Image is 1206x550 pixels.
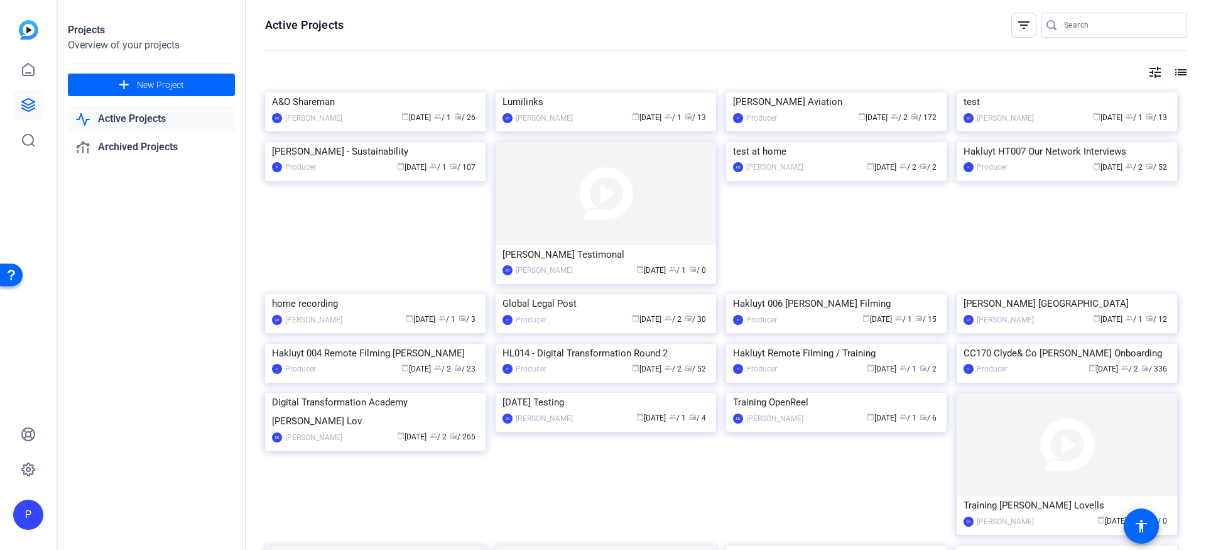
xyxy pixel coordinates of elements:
span: / 1 [899,365,916,373]
mat-icon: tune [1148,65,1163,80]
div: EB [964,315,974,325]
span: / 30 [685,315,706,324]
span: radio [920,364,927,371]
span: radio [450,432,457,439]
div: Producer [977,161,1008,173]
span: calendar_today [867,162,874,170]
span: [DATE] [862,315,892,324]
div: [PERSON_NAME] [516,412,573,425]
div: Producer [746,314,777,326]
span: / 2 [1126,163,1143,172]
div: Global Legal Post [503,294,709,313]
span: calendar_today [636,413,644,421]
div: [PERSON_NAME] [746,412,803,425]
span: [DATE] [632,113,661,122]
span: calendar_today [397,432,405,439]
span: / 1 [669,266,686,275]
span: radio [920,162,927,170]
span: group [899,162,907,170]
span: [DATE] [1093,113,1122,122]
div: [PERSON_NAME] [285,112,342,124]
div: [PERSON_NAME] [GEOGRAPHIC_DATA] [964,294,1170,313]
span: / 26 [454,113,475,122]
span: radio [685,314,692,322]
span: calendar_today [401,364,409,371]
span: / 3 [459,315,475,324]
span: / 107 [450,163,475,172]
span: radio [915,314,923,322]
span: radio [685,113,692,120]
span: calendar_today [397,162,405,170]
div: EB [964,517,974,527]
div: CC170 Clyde& Co [PERSON_NAME] Onboarding [964,344,1170,363]
span: group [430,162,437,170]
div: [PERSON_NAME] [516,112,573,124]
span: group [438,314,446,322]
span: group [1121,364,1129,371]
div: P [964,162,974,172]
span: / 1 [430,163,447,172]
div: HL014 - Digital Transformation Round 2 [503,344,709,363]
span: [DATE] [1093,315,1122,324]
mat-icon: filter_list [1016,18,1031,33]
div: P [272,364,282,374]
span: calendar_today [632,113,639,120]
span: group [665,314,672,322]
span: group [895,314,903,322]
div: Producer [516,314,546,326]
span: / 2 [665,315,682,324]
div: test at home [733,142,940,161]
span: [DATE] [397,432,426,441]
span: / 0 [689,266,706,275]
span: radio [450,162,457,170]
div: P [733,315,743,325]
div: test [964,92,1170,111]
span: [DATE] [867,163,896,172]
div: EB [964,113,974,123]
span: radio [685,364,692,371]
span: calendar_today [632,364,639,371]
span: / 13 [1146,113,1167,122]
div: Training OpenReel [733,393,940,412]
span: / 0 [1150,517,1167,525]
div: [PERSON_NAME] [285,431,342,444]
span: calendar_today [401,113,409,120]
input: Search [1064,18,1177,33]
div: [PERSON_NAME] - Sustainability [272,142,479,161]
span: radio [459,314,466,322]
div: [PERSON_NAME] [516,264,573,277]
div: Lumilinks [503,92,709,111]
h1: Active Projects [265,18,344,33]
span: group [891,113,898,120]
span: calendar_today [1097,516,1105,524]
span: calendar_today [1093,113,1100,120]
span: group [665,113,672,120]
span: [DATE] [1089,365,1118,373]
span: / 13 [685,113,706,122]
span: [DATE] [636,414,666,422]
div: P [503,364,513,374]
span: group [665,364,672,371]
span: / 52 [685,365,706,373]
span: / 6 [920,414,937,422]
span: [DATE] [867,365,896,373]
span: radio [1146,314,1153,322]
div: P [733,364,743,374]
div: [PERSON_NAME] [285,314,342,326]
span: / 12 [1146,315,1167,324]
span: / 1 [1126,315,1143,324]
span: / 2 [891,113,908,122]
div: [PERSON_NAME] Testimonal [503,245,709,264]
span: [DATE] [401,113,431,122]
span: [DATE] [406,315,435,324]
span: group [1126,162,1133,170]
div: EB [272,432,282,443]
div: Digital Transformation Academy [PERSON_NAME] Lov [272,393,479,431]
span: radio [454,113,462,120]
span: / 23 [454,365,475,373]
div: [PERSON_NAME] [977,112,1034,124]
div: EB [733,162,743,172]
div: EB [733,414,743,424]
span: / 52 [1146,163,1167,172]
span: [DATE] [401,365,431,373]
